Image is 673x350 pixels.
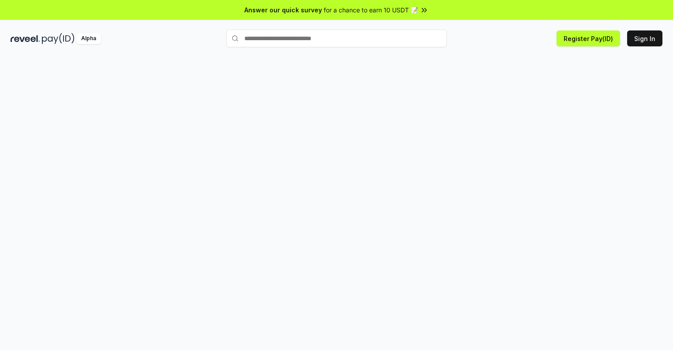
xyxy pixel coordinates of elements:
[324,5,418,15] span: for a chance to earn 10 USDT 📝
[76,33,101,44] div: Alpha
[627,30,662,46] button: Sign In
[557,30,620,46] button: Register Pay(ID)
[244,5,322,15] span: Answer our quick survey
[11,33,40,44] img: reveel_dark
[42,33,75,44] img: pay_id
